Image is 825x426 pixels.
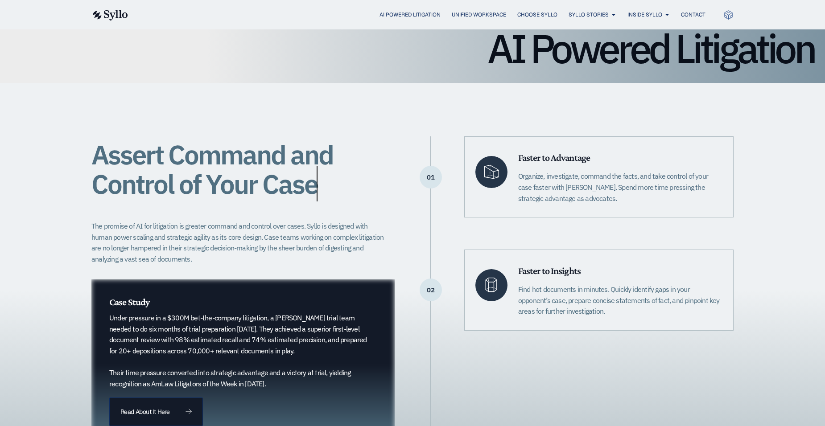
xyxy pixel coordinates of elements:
a: AI Powered Litigation [379,11,441,19]
img: syllo [91,10,128,20]
div: Menu Toggle [146,11,705,19]
span: Case Study [109,296,149,307]
p: The promise of AI for litigation is greater command and control over cases. Syllo is designed wit... [91,221,389,265]
a: Choose Syllo [517,11,557,19]
p: 01 [420,177,442,178]
a: Contact [681,11,705,19]
span: Assert Command and Control of Your Case [91,137,333,201]
span: Faster to Advantage [518,152,590,163]
span: Faster to Insights [518,265,581,276]
a: Syllo Stories [569,11,609,19]
span: Read About It Here [120,409,169,415]
a: Inside Syllo [627,11,662,19]
p: 02 [420,290,442,291]
a: Read About It Here [109,397,203,426]
h1: AI Powered Litigation [11,29,814,69]
p: Organize, investigate, command the facts, and take control of your case faster with [PERSON_NAME]... [518,171,722,204]
a: Unified Workspace [452,11,506,19]
p: Under pressure in a $300M bet-the-company litigation, a [PERSON_NAME] trial team needed to do six... [109,312,367,389]
nav: Menu [146,11,705,19]
p: Find hot documents in minutes. Quickly identify gaps in your opponent’s case, prepare concise sta... [518,284,722,317]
